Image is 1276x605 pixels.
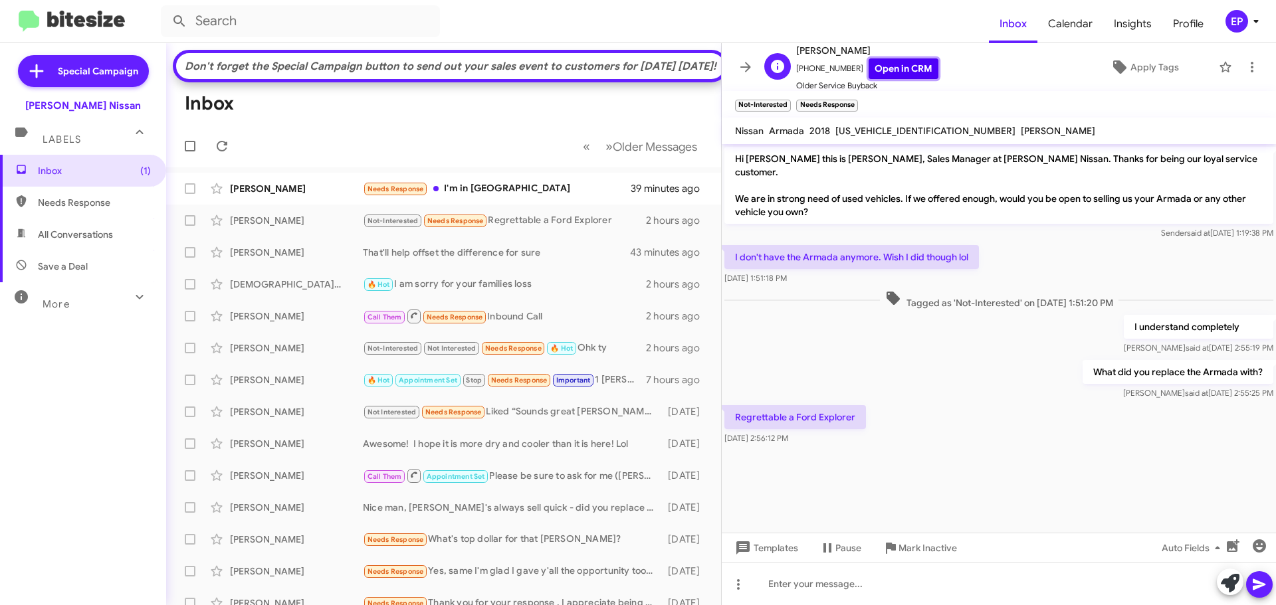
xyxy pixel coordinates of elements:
[661,469,710,482] div: [DATE]
[491,376,548,385] span: Needs Response
[230,501,363,514] div: [PERSON_NAME]
[872,536,968,560] button: Mark Inactive
[230,278,363,291] div: [DEMOGRAPHIC_DATA][PERSON_NAME]
[1225,10,1248,33] div: EP
[368,185,424,193] span: Needs Response
[835,125,1015,137] span: [US_VEHICLE_IDENTIFICATION_NUMBER]
[724,245,979,269] p: I don't have the Armada anymore. Wish I did though lol
[230,564,363,578] div: [PERSON_NAME]
[363,341,646,356] div: Ohk ty
[661,564,710,578] div: [DATE]
[809,536,872,560] button: Pause
[58,64,138,78] span: Special Campaign
[1021,125,1095,137] span: [PERSON_NAME]
[25,99,141,112] div: [PERSON_NAME] Nissan
[363,277,646,292] div: I am sorry for your families loss
[661,437,710,450] div: [DATE]
[368,344,419,353] span: Not-Interested
[769,125,804,137] span: Armada
[1124,315,1273,339] p: I understand completely
[1083,360,1273,384] p: What did you replace the Armada with?
[368,216,419,225] span: Not-Interested
[646,373,710,387] div: 7 hours ago
[646,341,710,355] div: 2 hours ago
[368,313,402,321] span: Call Them
[363,468,661,484] div: Please be sure to ask for me ([PERSON_NAME]) when you arrive after your appointment on Staples. I...
[1076,55,1212,79] button: Apply Tags
[1185,388,1208,398] span: said at
[724,405,866,429] p: Regrettable a Ford Explorer
[989,5,1037,43] span: Inbox
[796,100,857,112] small: Needs Response
[230,309,363,323] div: [PERSON_NAME]
[646,214,710,227] div: 2 hours ago
[368,472,402,481] span: Call Them
[363,564,661,579] div: Yes, same I'm glad I gave y'all the opportunity too. I hope you have a great day and make lots of...
[363,532,661,547] div: What's top dollar for that [PERSON_NAME]?
[230,246,363,259] div: [PERSON_NAME]
[575,133,598,160] button: Previous
[796,43,938,58] span: [PERSON_NAME]
[661,405,710,418] div: [DATE]
[466,376,482,385] span: Stop
[796,58,938,79] span: [PHONE_NUMBER]
[363,246,631,259] div: That'll help offset the difference for sure
[368,408,417,416] span: Not Interested
[230,437,363,450] div: [PERSON_NAME]
[363,308,646,325] div: Inbound Call
[631,182,710,195] div: 39 minutes ago
[724,147,1273,224] p: Hi [PERSON_NAME] this is [PERSON_NAME], Sales Manager at [PERSON_NAME] Nissan. Thanks for being o...
[230,182,363,195] div: [PERSON_NAME]
[722,536,809,560] button: Templates
[605,138,613,155] span: »
[230,533,363,546] div: [PERSON_NAME]
[661,501,710,514] div: [DATE]
[1162,536,1225,560] span: Auto Fields
[185,93,234,114] h1: Inbox
[1187,228,1210,238] span: said at
[732,536,798,560] span: Templates
[427,216,484,225] span: Needs Response
[43,298,70,310] span: More
[363,213,646,228] div: Regrettable a Ford Explorer
[613,139,697,154] span: Older Messages
[368,376,390,385] span: 🔥 Hot
[869,58,938,79] a: Open in CRM
[161,5,440,37] input: Search
[230,373,363,387] div: [PERSON_NAME]
[230,469,363,482] div: [PERSON_NAME]
[631,246,710,259] div: 43 minutes ago
[363,373,646,388] div: 1 [PERSON_NAME] 1:13-16 New International Version Be Holy 13 Therefore, with minds that are alert...
[1151,536,1236,560] button: Auto Fields
[399,376,457,385] span: Appointment Set
[724,273,787,283] span: [DATE] 1:51:18 PM
[368,280,390,289] span: 🔥 Hot
[583,138,590,155] span: «
[363,181,631,197] div: I'm in [GEOGRAPHIC_DATA]
[368,535,424,544] span: Needs Response
[735,100,791,112] small: Not-Interested
[1037,5,1103,43] a: Calendar
[230,214,363,227] div: [PERSON_NAME]
[183,60,718,73] div: Don't forget the Special Campaign button to send out your sales event to customers for [DATE] [DA...
[38,164,151,177] span: Inbox
[550,344,573,353] span: 🔥 Hot
[363,501,661,514] div: Nice man, [PERSON_NAME]'s always sell quick - did you replace it with another one?
[363,437,661,450] div: Awesome! I hope it is more dry and cooler than it is here! Lol
[796,79,938,92] span: Older Service Buyback
[735,125,764,137] span: Nissan
[724,433,788,443] span: [DATE] 2:56:12 PM
[1130,55,1179,79] span: Apply Tags
[18,55,149,87] a: Special Campaign
[427,344,477,353] span: Not Interested
[1162,5,1214,43] a: Profile
[427,472,485,481] span: Appointment Set
[646,309,710,323] div: 2 hours ago
[1186,343,1209,353] span: said at
[230,405,363,418] div: [PERSON_NAME]
[597,133,705,160] button: Next
[809,125,830,137] span: 2018
[425,408,482,416] span: Needs Response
